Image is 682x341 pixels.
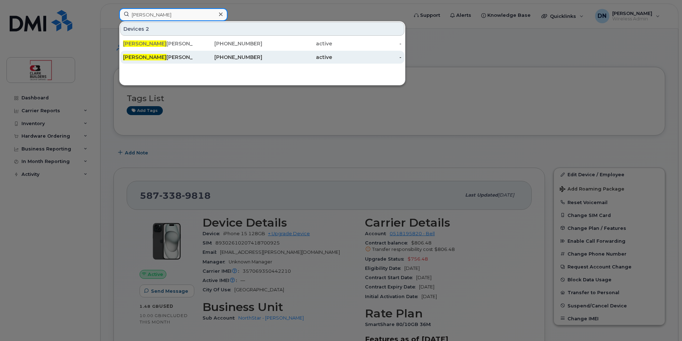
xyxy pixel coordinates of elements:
div: - [332,54,402,61]
div: Devices [120,22,404,36]
span: [PERSON_NAME] [123,54,166,60]
div: [PHONE_NUMBER] [193,54,263,61]
div: [PERSON_NAME] [123,40,193,47]
iframe: Messenger Launcher [651,310,677,336]
div: active [262,40,332,47]
div: active [262,54,332,61]
a: [PERSON_NAME][PERSON_NAME][PHONE_NUMBER]active- [120,51,404,64]
div: [PERSON_NAME] [123,54,193,61]
div: - [332,40,402,47]
a: [PERSON_NAME][PERSON_NAME][PHONE_NUMBER]active- [120,37,404,50]
span: [PERSON_NAME] [123,40,166,47]
span: 2 [146,25,149,33]
div: [PHONE_NUMBER] [193,40,263,47]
